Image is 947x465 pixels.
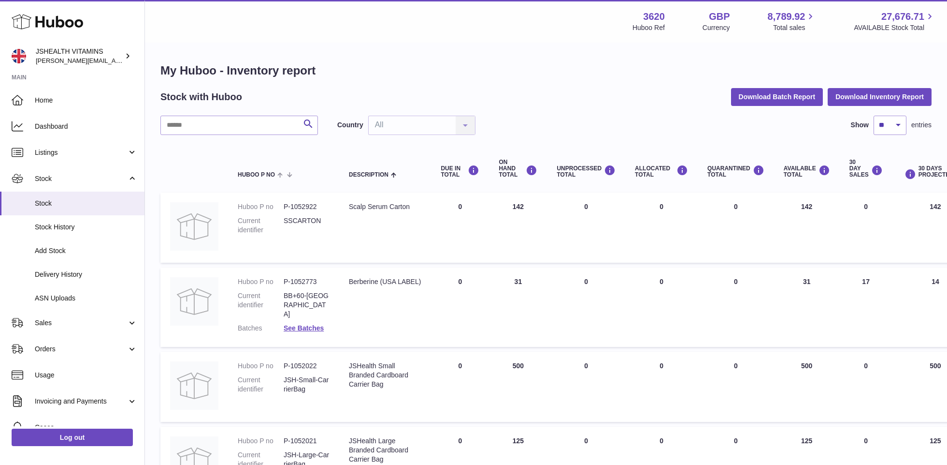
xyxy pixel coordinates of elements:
[284,202,330,211] dd: P-1052922
[349,277,421,286] div: Berberine (USA LABEL)
[840,193,892,263] td: 0
[238,202,284,211] dt: Huboo P no
[489,352,547,422] td: 500
[828,88,932,105] button: Download Inventory Report
[35,397,127,406] span: Invoicing and Payments
[774,193,840,263] td: 142
[768,10,805,23] span: 8,789.92
[170,202,218,251] img: product image
[734,437,738,445] span: 0
[36,57,194,64] span: [PERSON_NAME][EMAIL_ADDRESS][DOMAIN_NAME]
[635,165,688,178] div: ALLOCATED Total
[703,23,730,32] div: Currency
[35,246,137,255] span: Add Stock
[499,159,537,179] div: ON HAND Total
[625,352,698,422] td: 0
[170,277,218,326] img: product image
[632,23,665,32] div: Huboo Ref
[768,10,817,32] a: 8,789.92 Total sales
[840,352,892,422] td: 0
[489,268,547,347] td: 31
[160,90,242,104] h2: Stock with Huboo
[625,268,698,347] td: 0
[773,23,816,32] span: Total sales
[35,148,127,157] span: Listings
[349,361,421,389] div: JSHealth Small Branded Cardboard Carrier Bag
[911,120,932,130] span: entries
[707,165,764,178] div: QUARANTINED Total
[170,361,218,410] img: product image
[35,199,137,208] span: Stock
[36,47,123,65] div: JSHEALTH VITAMINS
[160,63,932,78] h1: My Huboo - Inventory report
[284,291,330,319] dd: BB+60-[GEOGRAPHIC_DATA]
[840,268,892,347] td: 17
[284,216,330,235] dd: SSCARTON
[734,203,738,210] span: 0
[731,88,823,105] button: Download Batch Report
[238,436,284,446] dt: Huboo P no
[431,268,489,347] td: 0
[238,324,284,333] dt: Batches
[431,193,489,263] td: 0
[881,10,924,23] span: 27,676.71
[441,165,479,178] div: DUE IN TOTAL
[238,216,284,235] dt: Current identifier
[35,174,127,183] span: Stock
[854,10,935,32] a: 27,676.71 AVAILABLE Stock Total
[734,278,738,285] span: 0
[774,268,840,347] td: 31
[35,318,127,328] span: Sales
[284,277,330,286] dd: P-1052773
[12,429,133,446] a: Log out
[35,345,127,354] span: Orders
[35,223,137,232] span: Stock History
[489,193,547,263] td: 142
[349,202,421,211] div: Scalp Serum Carton
[35,96,137,105] span: Home
[12,49,26,63] img: francesca@jshealthvitamins.com
[547,352,625,422] td: 0
[851,120,869,130] label: Show
[284,324,324,332] a: See Batches
[557,165,616,178] div: UNPROCESSED Total
[284,375,330,394] dd: JSH-Small-CarrierBag
[734,362,738,370] span: 0
[431,352,489,422] td: 0
[238,375,284,394] dt: Current identifier
[238,172,275,178] span: Huboo P no
[337,120,363,130] label: Country
[854,23,935,32] span: AVAILABLE Stock Total
[349,172,388,178] span: Description
[849,159,883,179] div: 30 DAY SALES
[709,10,730,23] strong: GBP
[349,436,421,464] div: JSHealth Large Branded Cardboard Carrier Bag
[284,361,330,371] dd: P-1052022
[547,268,625,347] td: 0
[238,291,284,319] dt: Current identifier
[35,294,137,303] span: ASN Uploads
[238,277,284,286] dt: Huboo P no
[35,371,137,380] span: Usage
[284,436,330,446] dd: P-1052021
[35,270,137,279] span: Delivery History
[547,193,625,263] td: 0
[643,10,665,23] strong: 3620
[35,423,137,432] span: Cases
[238,361,284,371] dt: Huboo P no
[625,193,698,263] td: 0
[784,165,830,178] div: AVAILABLE Total
[774,352,840,422] td: 500
[35,122,137,131] span: Dashboard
